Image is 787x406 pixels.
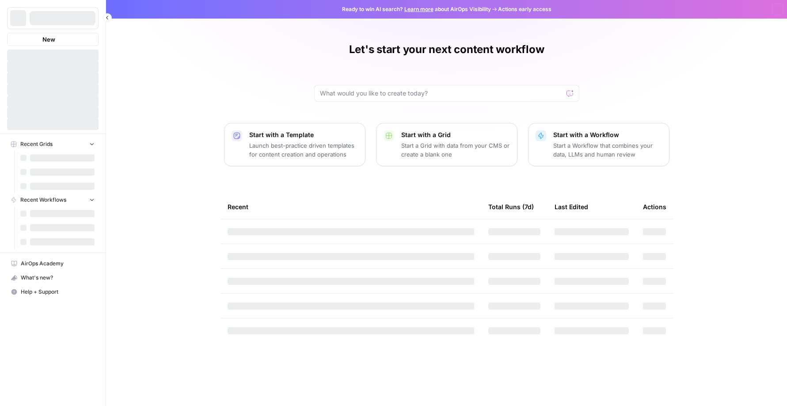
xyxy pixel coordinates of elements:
[401,141,510,159] p: Start a Grid with data from your CMS or create a blank one
[376,123,517,166] button: Start with a GridStart a Grid with data from your CMS or create a blank one
[20,140,53,148] span: Recent Grids
[228,195,474,219] div: Recent
[553,141,662,159] p: Start a Workflow that combines your data, LLMs and human review
[20,196,66,204] span: Recent Workflows
[21,260,95,268] span: AirOps Academy
[320,89,563,98] input: What would you like to create today?
[249,130,358,139] p: Start with a Template
[528,123,669,166] button: Start with a WorkflowStart a Workflow that combines your data, LLMs and human review
[401,130,510,139] p: Start with a Grid
[21,288,95,296] span: Help + Support
[7,193,99,207] button: Recent Workflows
[349,42,544,57] h1: Let's start your next content workflow
[404,6,433,12] a: Learn more
[7,285,99,299] button: Help + Support
[555,195,588,219] div: Last Edited
[488,195,534,219] div: Total Runs (7d)
[342,5,491,13] span: Ready to win AI search? about AirOps Visibility
[249,141,358,159] p: Launch best-practice driven templates for content creation and operations
[42,35,55,44] span: New
[7,257,99,271] a: AirOps Academy
[7,33,99,46] button: New
[224,123,365,166] button: Start with a TemplateLaunch best-practice driven templates for content creation and operations
[643,195,666,219] div: Actions
[553,130,662,139] p: Start with a Workflow
[7,138,99,151] button: Recent Grids
[8,271,98,284] div: What's new?
[498,5,551,13] span: Actions early access
[7,271,99,285] button: What's new?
